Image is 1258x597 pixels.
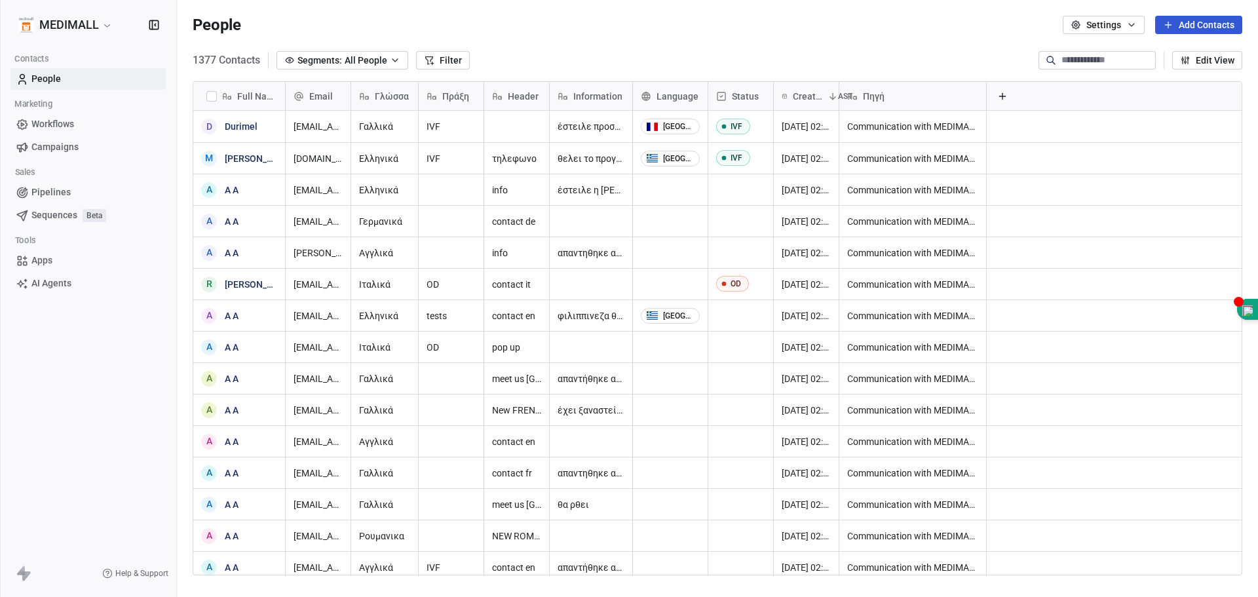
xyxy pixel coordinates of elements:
span: contact de [492,215,541,228]
div: OD [731,279,741,288]
span: θελει το προγραμμα επιστροφής χρημάτων / απαντήθηκε από Αφροδίτη [DATE] [558,152,624,165]
span: Contacts [9,49,54,69]
a: A A [225,248,238,258]
div: IVF [731,153,742,163]
span: Help & Support [115,568,168,579]
span: [EMAIL_ADDRESS][DOMAIN_NAME] [294,215,343,228]
span: Apps [31,254,52,267]
span: [EMAIL_ADDRESS][DOMAIN_NAME] [294,561,343,574]
span: Communication with MEDIMALL [847,215,978,228]
span: έχει ξαναστείλει παλιά [558,404,624,417]
span: [EMAIL_ADDRESS][DOMAIN_NAME] [294,120,343,133]
span: [DATE] 02:00 AM [782,152,831,165]
span: info [492,246,541,260]
a: A A [225,185,238,195]
div: A [206,340,212,354]
span: tests [427,309,476,322]
a: A A [225,374,238,384]
div: Language [633,82,708,110]
a: [PERSON_NAME] [225,279,295,290]
span: Πράξη [442,90,469,103]
span: Γαλλικά [359,372,410,385]
span: Communication with MEDIMALL [847,561,978,574]
span: OD [427,278,476,291]
span: MEDIMALL [39,16,99,33]
span: [DATE] 02:00 AM [782,278,831,291]
span: [EMAIL_ADDRESS][PERSON_NAME][DOMAIN_NAME] [294,372,343,385]
a: A A [225,531,238,541]
a: People [10,68,166,90]
span: [DATE] 02:00 AM [782,120,831,133]
span: Pipelines [31,185,71,199]
span: contact it [492,278,541,291]
div: A [206,309,212,322]
span: [DATE] 02:00 AM [782,372,831,385]
div: Information [550,82,632,110]
div: Status [708,82,773,110]
span: Ελληνικά [359,183,410,197]
span: Ιταλικά [359,278,410,291]
span: Header [508,90,539,103]
img: Medimall%20logo%20(2).1.jpg [18,17,34,33]
span: Segments: [297,54,342,67]
button: Edit View [1172,51,1242,69]
a: AI Agents [10,273,166,294]
span: θα ρθει [558,498,624,511]
span: [EMAIL_ADDRESS][DOMAIN_NAME] [294,530,343,543]
span: [EMAIL_ADDRESS][DOMAIN_NAME] [294,435,343,448]
div: Header [484,82,549,110]
span: Tools [9,231,41,250]
span: απαντήθηκε από Αφροδίτη [DATE] [558,561,624,574]
span: Γαλλικά [359,467,410,480]
span: meet us [GEOGRAPHIC_DATA] [492,372,541,385]
span: Sequences [31,208,77,222]
span: Communication with MEDIMALL [847,120,978,133]
span: People [31,72,61,86]
div: A [206,466,212,480]
span: Information [573,90,622,103]
div: A [206,246,212,260]
span: All People [345,54,387,67]
span: Ιταλικά [359,341,410,354]
button: Add Contacts [1155,16,1242,34]
a: A A [225,562,238,573]
span: IVF [427,120,476,133]
div: [GEOGRAPHIC_DATA] [663,154,694,163]
a: SequencesBeta [10,204,166,226]
span: φιλιππινεζα θα πάρει να κλείσει ραντεβού [558,309,624,322]
div: Full Name [193,82,285,110]
div: D [206,120,212,134]
span: [DATE] 02:00 AM [782,561,831,574]
span: [PERSON_NAME][EMAIL_ADDRESS][DOMAIN_NAME] [294,246,343,260]
span: [DATE] 02:00 AM [782,498,831,511]
div: [GEOGRAPHIC_DATA] [663,122,694,131]
a: A A [225,342,238,353]
span: [EMAIL_ADDRESS][DOMAIN_NAME] [294,467,343,480]
span: Communication with MEDIMALL [847,498,978,511]
div: grid [193,111,286,576]
span: Communication with MEDIMALL [847,435,978,448]
span: [DATE] 02:00 AM [782,183,831,197]
div: A [206,183,212,197]
span: [DATE] 02:00 AM [782,341,831,354]
span: Sales [9,163,41,182]
span: Communication with MEDIMALL [847,467,978,480]
span: contact fr [492,467,541,480]
div: [GEOGRAPHIC_DATA] [663,311,694,320]
a: [PERSON_NAME] [225,153,295,164]
span: Γαλλικά [359,498,410,511]
div: Πηγή [839,82,986,110]
button: Filter [416,51,470,69]
span: contact en [492,561,541,574]
button: Settings [1063,16,1145,34]
span: έστειλε η [PERSON_NAME] μηνυμα [558,183,624,197]
div: Πράξη [419,82,484,110]
span: Γλώσσα [375,90,409,103]
span: Communication with MEDIMALL [847,530,978,543]
span: [DATE] 02:00 AM [782,215,831,228]
a: A A [225,405,238,415]
span: AI Agents [31,277,71,290]
a: Apps [10,250,166,271]
span: Marketing [9,94,58,114]
span: [DOMAIN_NAME][EMAIL_ADDRESS][PERSON_NAME][DOMAIN_NAME] [294,152,343,165]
